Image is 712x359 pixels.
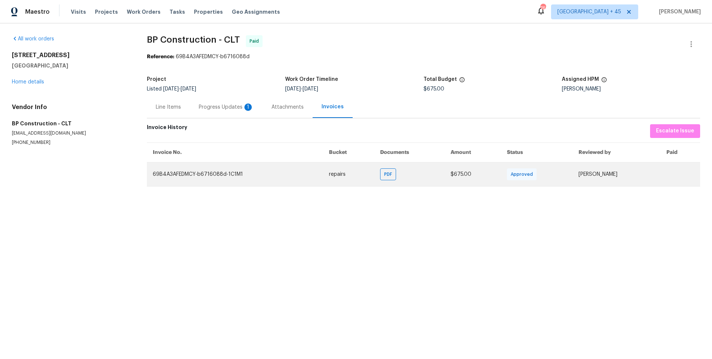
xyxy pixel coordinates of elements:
[650,124,700,138] button: Escalate Issue
[12,52,129,59] h2: [STREET_ADDRESS]
[374,142,445,162] th: Documents
[244,103,252,111] div: 1
[181,86,196,92] span: [DATE]
[232,8,280,16] span: Geo Assignments
[12,103,129,111] h4: Vendor Info
[573,162,660,186] td: [PERSON_NAME]
[12,120,129,127] h5: BP Construction - CLT
[573,142,660,162] th: Reviewed by
[323,162,374,186] td: repairs
[71,8,86,16] span: Visits
[25,8,50,16] span: Maestro
[156,103,181,111] div: Line Items
[12,36,54,42] a: All work orders
[147,124,187,134] h6: Invoice History
[147,54,174,59] b: Reference:
[322,103,344,111] div: Invoices
[199,103,254,111] div: Progress Updates
[12,79,44,85] a: Home details
[501,142,573,162] th: Status
[285,77,338,82] h5: Work Order Timeline
[323,142,374,162] th: Bucket
[540,4,545,12] div: 769
[163,86,179,92] span: [DATE]
[127,8,161,16] span: Work Orders
[147,86,196,92] span: Listed
[656,126,694,136] span: Escalate Issue
[459,77,465,86] span: The total cost of line items that have been proposed by Opendoor. This sum includes line items th...
[163,86,196,92] span: -
[562,77,599,82] h5: Assigned HPM
[147,162,323,186] td: 69B4A3AFEDMCY-b6716088d-1C1M1
[147,53,700,60] div: 69B4A3AFEDMCY-b6716088d
[147,35,240,44] span: BP Construction - CLT
[384,171,395,178] span: PDF
[656,8,701,16] span: [PERSON_NAME]
[285,86,318,92] span: -
[271,103,304,111] div: Attachments
[95,8,118,16] span: Projects
[660,142,700,162] th: Paid
[601,77,607,86] span: The hpm assigned to this work order.
[445,142,501,162] th: Amount
[250,37,262,45] span: Paid
[194,8,223,16] span: Properties
[147,77,166,82] h5: Project
[147,142,323,162] th: Invoice No.
[12,130,129,136] p: [EMAIL_ADDRESS][DOMAIN_NAME]
[423,86,444,92] span: $675.00
[380,168,396,180] div: PDF
[12,139,129,146] p: [PHONE_NUMBER]
[303,86,318,92] span: [DATE]
[169,9,185,14] span: Tasks
[557,8,621,16] span: [GEOGRAPHIC_DATA] + 45
[285,86,301,92] span: [DATE]
[12,62,129,69] h5: [GEOGRAPHIC_DATA]
[562,86,700,92] div: [PERSON_NAME]
[451,172,471,177] span: $675.00
[511,171,536,178] span: Approved
[423,77,457,82] h5: Total Budget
